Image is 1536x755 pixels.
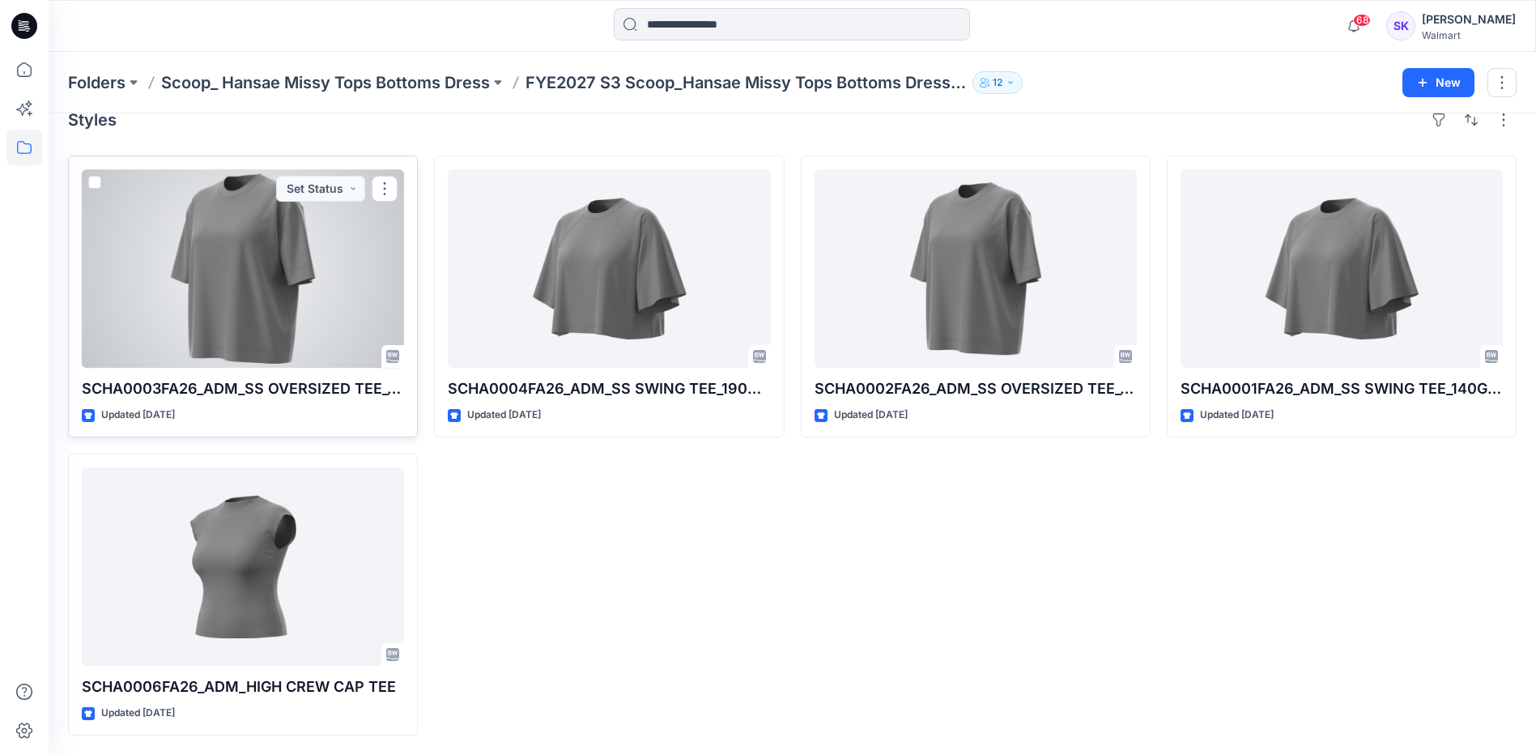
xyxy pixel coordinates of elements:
[161,71,490,94] a: Scoop_ Hansae Missy Tops Bottoms Dress
[815,377,1137,400] p: SCHA0002FA26_ADM_SS OVERSIZED TEE_190GSM
[448,169,770,368] a: SCHA0004FA26_ADM_SS SWING TEE_190GSM
[1386,11,1415,41] div: SK
[101,407,175,424] p: Updated [DATE]
[1422,29,1516,41] div: Walmart
[815,169,1137,368] a: SCHA0002FA26_ADM_SS OVERSIZED TEE_190GSM
[972,71,1023,94] button: 12
[834,407,908,424] p: Updated [DATE]
[993,74,1002,92] p: 12
[82,377,404,400] p: SCHA0003FA26_ADM_SS OVERSIZED TEE_140GSM
[1422,10,1516,29] div: [PERSON_NAME]
[1181,169,1503,368] a: SCHA0001FA26_ADM_SS SWING TEE_140GSM
[1402,68,1474,97] button: New
[1353,14,1371,27] span: 68
[68,71,126,94] a: Folders
[82,467,404,666] a: SCHA0006FA26_ADM_HIGH CREW CAP TEE
[1181,377,1503,400] p: SCHA0001FA26_ADM_SS SWING TEE_140GSM
[101,705,175,722] p: Updated [DATE]
[467,407,541,424] p: Updated [DATE]
[82,169,404,368] a: SCHA0003FA26_ADM_SS OVERSIZED TEE_140GSM
[448,377,770,400] p: SCHA0004FA26_ADM_SS SWING TEE_190GSM
[525,71,966,94] p: FYE2027 S3 Scoop_Hansae Missy Tops Bottoms Dress Board
[82,676,404,698] p: SCHA0006FA26_ADM_HIGH CREW CAP TEE
[68,110,117,130] h4: Styles
[1200,407,1274,424] p: Updated [DATE]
